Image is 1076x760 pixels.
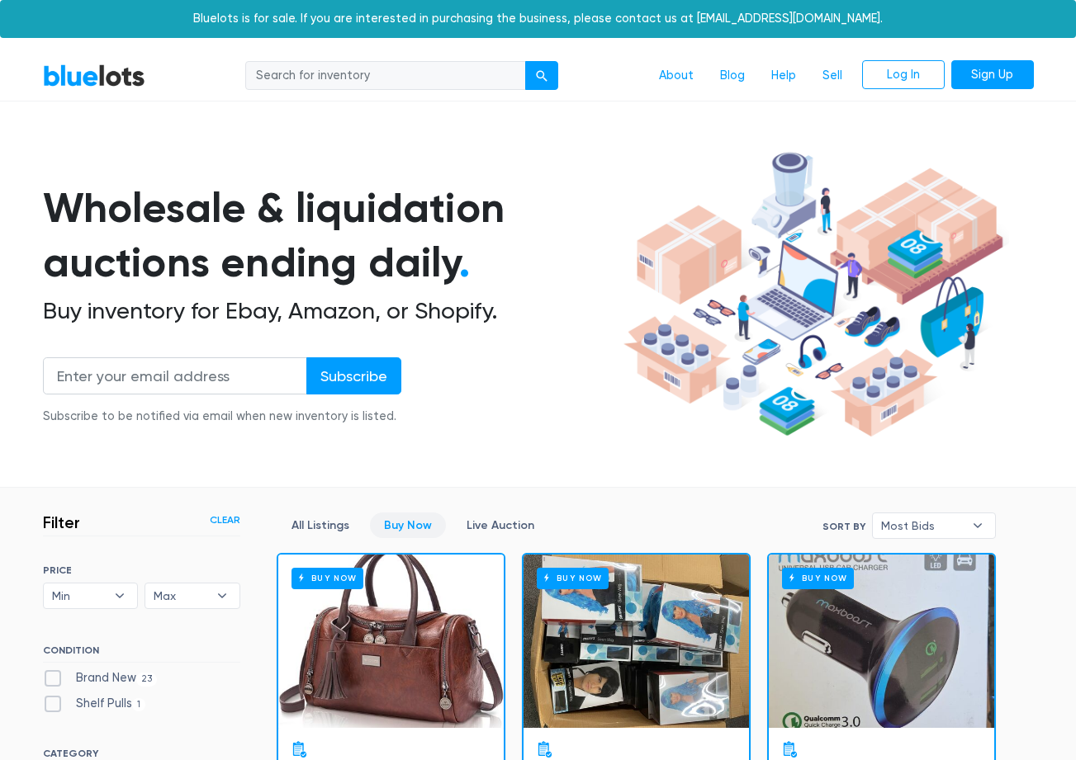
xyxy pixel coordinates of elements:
[52,583,107,608] span: Min
[154,583,208,608] span: Max
[43,64,145,87] a: BlueLots
[809,60,856,92] a: Sell
[210,512,240,527] a: Clear
[459,238,470,287] span: .
[278,555,504,728] a: Buy Now
[136,673,158,686] span: 23
[43,357,307,394] input: Enter your email address
[862,60,945,90] a: Log In
[277,512,363,538] a: All Listings
[43,564,240,576] h6: PRICE
[453,512,548,538] a: Live Auction
[537,568,609,588] h6: Buy Now
[43,695,146,713] label: Shelf Pulls
[758,60,809,92] a: Help
[43,181,618,290] h1: Wholesale & liquidation auctions ending daily
[43,512,80,532] h3: Filter
[370,512,446,538] a: Buy Now
[769,555,994,728] a: Buy Now
[960,513,995,538] b: ▾
[646,60,707,92] a: About
[245,61,526,91] input: Search for inventory
[43,644,240,663] h6: CONDITION
[102,583,137,608] b: ▾
[951,60,1034,90] a: Sign Up
[782,568,854,588] h6: Buy Now
[822,519,865,534] label: Sort By
[43,669,158,687] label: Brand New
[881,513,964,538] span: Most Bids
[43,297,618,325] h2: Buy inventory for Ebay, Amazon, or Shopify.
[707,60,758,92] a: Blog
[618,144,1009,445] img: hero-ee84e7d0318cb26816c560f6b4441b76977f77a177738b4e94f68c95b2b83dbb.png
[43,408,401,426] div: Subscribe to be notified via email when new inventory is listed.
[306,357,401,394] input: Subscribe
[292,568,363,588] h6: Buy Now
[524,555,749,728] a: Buy Now
[132,698,146,711] span: 1
[205,583,239,608] b: ▾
